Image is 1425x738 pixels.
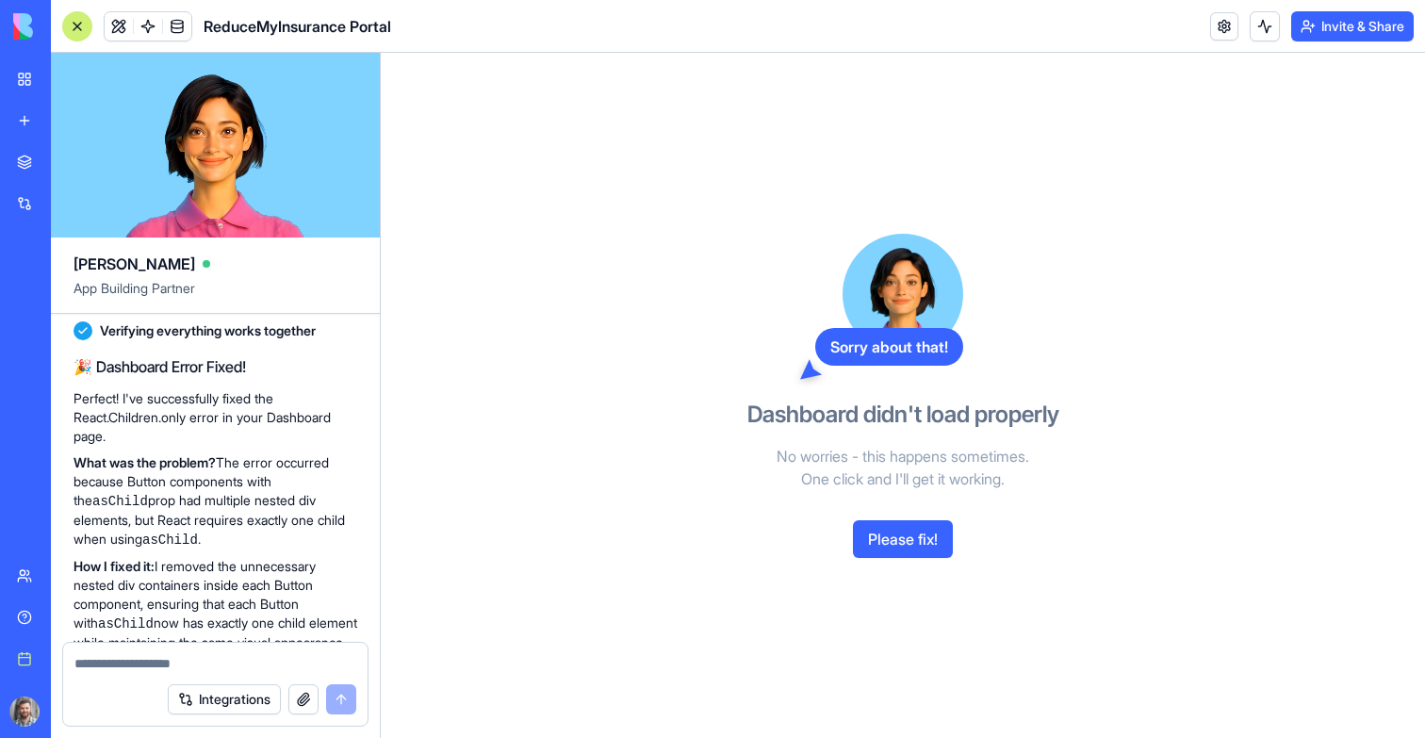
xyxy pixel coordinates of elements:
img: ACg8ocJoPC7SH_gfXgNDz3I-JZeISJuOhlM4ADygRIMy2P57eN7mHXwemA=s96-c [9,697,40,727]
strong: How I fixed it: [74,558,155,574]
h2: 🎉 Dashboard Error Fixed! [74,355,357,378]
button: Please fix! [853,520,953,558]
button: Invite & Share [1291,11,1414,41]
span: ReduceMyInsurance Portal [204,15,391,38]
strong: What was the problem? [74,454,216,470]
code: asChild [142,533,198,548]
button: Integrations [168,684,281,714]
code: asChild [92,494,148,509]
code: asChild [98,616,154,631]
p: No worries - this happens sometimes. One click and I'll get it working. [686,445,1120,490]
div: Sorry about that! [815,328,963,366]
span: Verifying everything works together [100,321,316,340]
p: The error occurred because Button components with the prop had multiple nested div elements, but ... [74,453,357,549]
span: [PERSON_NAME] [74,253,195,275]
p: Perfect! I've successfully fixed the React.Children.only error in your Dashboard page. [74,389,357,446]
img: logo [13,13,130,40]
h3: Dashboard didn't load properly [747,400,1059,430]
span: App Building Partner [74,279,357,313]
p: I removed the unnecessary nested div containers inside each Button component, ensuring that each ... [74,557,357,671]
